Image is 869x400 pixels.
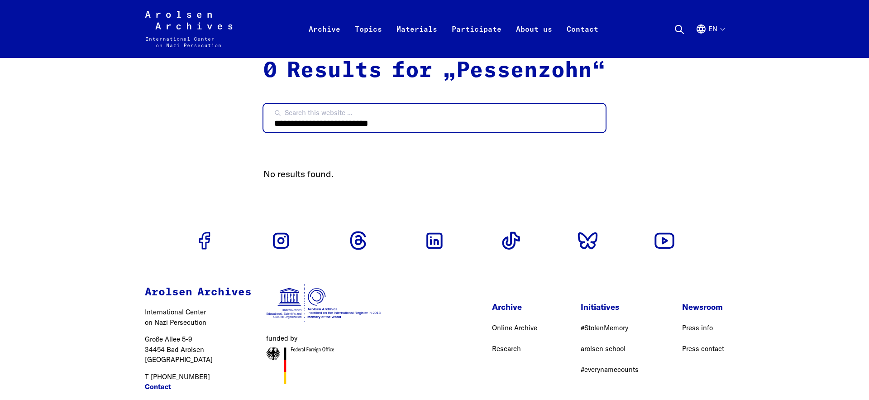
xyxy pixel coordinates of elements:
[559,22,606,58] a: Contact
[266,333,382,344] figcaption: funded by
[145,334,252,365] p: Große Allee 5-9 34454 Bad Arolsen [GEOGRAPHIC_DATA]
[682,323,713,332] a: Press info
[581,301,639,313] p: Initiatives
[444,22,509,58] a: Participate
[420,226,449,255] a: Go to Linkedin profile
[492,344,521,353] a: Research
[509,22,559,58] a: About us
[190,226,219,255] a: Go to Facebook profile
[145,287,252,298] strong: Arolsen Archives
[145,307,252,328] p: International Center on Nazi Persecution
[263,167,606,181] p: No results found.
[492,301,724,383] nav: Footer
[145,382,171,392] a: Contact
[263,58,606,84] h2: 0 Results for „Pessenzohn“
[573,226,602,255] a: Go to Bluesky profile
[581,323,628,332] a: #StolenMemory
[492,301,537,313] p: Archive
[696,24,724,56] button: English, language selection
[348,22,389,58] a: Topics
[497,226,525,255] a: Go to Tiktok profile
[581,344,625,353] a: arolsen school
[145,372,252,392] p: T [PHONE_NUMBER]
[492,323,537,332] a: Online Archive
[301,11,606,47] nav: Primary
[267,226,296,255] a: Go to Instagram profile
[581,365,639,374] a: #everynamecounts
[682,344,724,353] a: Press contact
[682,301,724,313] p: Newsroom
[301,22,348,58] a: Archive
[650,226,679,255] a: Go to Youtube profile
[389,22,444,58] a: Materials
[344,226,372,255] a: Go to Threads profile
